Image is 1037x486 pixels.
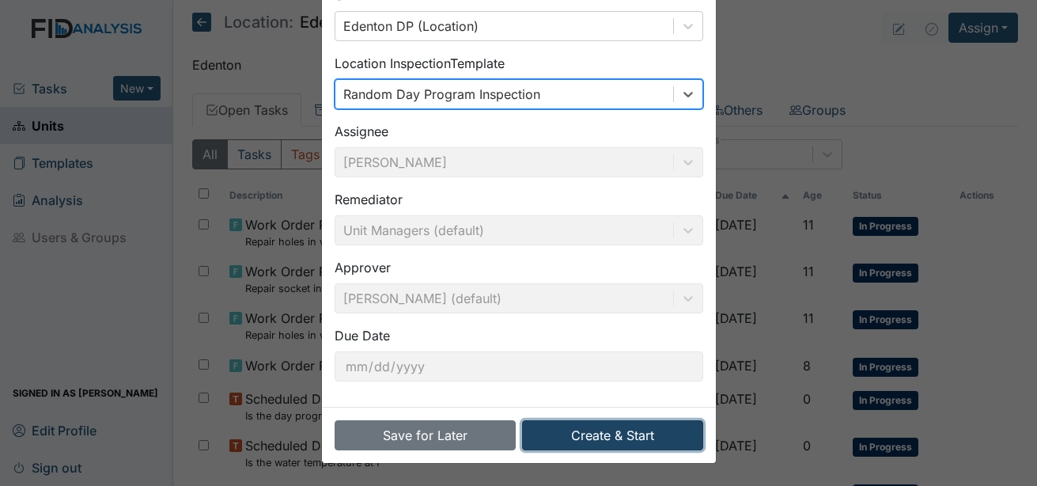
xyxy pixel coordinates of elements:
[343,17,479,36] div: Edenton DP (Location)
[335,258,391,277] label: Approver
[335,420,516,450] button: Save for Later
[522,420,703,450] button: Create & Start
[335,54,505,73] label: Location Inspection Template
[343,85,540,104] div: Random Day Program Inspection
[335,190,403,209] label: Remediator
[335,326,390,345] label: Due Date
[335,122,388,141] label: Assignee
